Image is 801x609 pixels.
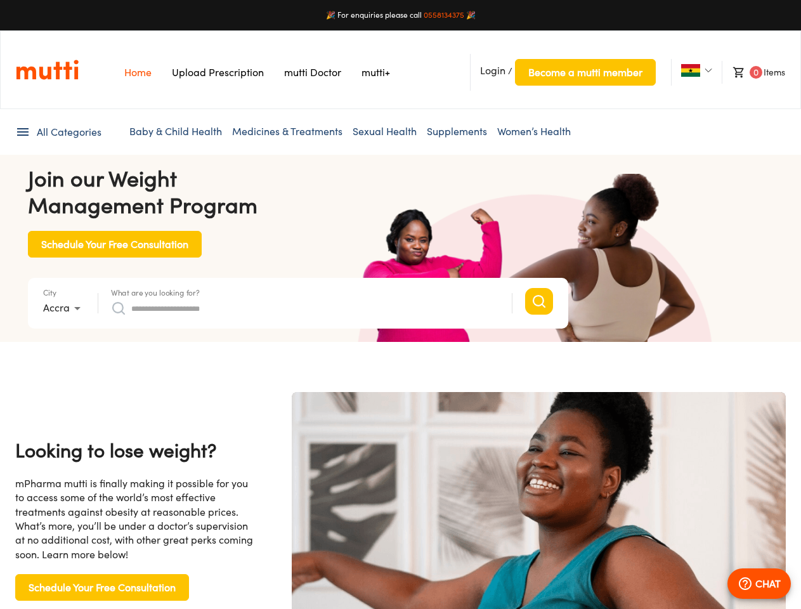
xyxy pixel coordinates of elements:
[755,576,781,591] p: CHAT
[124,66,152,79] a: Navigates to Home Page
[16,59,79,81] img: Logo
[727,568,791,599] button: CHAT
[43,298,85,318] div: Accra
[427,125,487,138] a: Supplements
[528,63,642,81] span: Become a mutti member
[15,476,256,561] div: mPharma mutti is finally making it possible for you to access some of the world’s most effective ...
[722,61,785,84] li: Items
[172,66,264,79] a: Navigates to Prescription Upload Page
[15,580,189,591] a: Schedule Your Free Consultation
[284,66,341,79] a: Navigates to mutti doctor website
[353,125,417,138] a: Sexual Health
[41,235,188,253] span: Schedule Your Free Consultation
[43,289,56,296] label: City
[361,66,390,79] a: Navigates to mutti+ page
[424,10,464,20] a: 0558134375
[497,125,571,138] a: Women’s Health
[111,289,200,296] label: What are you looking for?
[515,59,656,86] button: Become a mutti member
[470,54,656,91] li: /
[705,67,712,74] img: Dropdown
[480,64,505,77] span: Login
[525,288,553,315] button: Search
[28,231,202,258] button: Schedule Your Free Consultation
[28,165,568,218] h4: Join our Weight Management Program
[16,59,79,81] a: Link on the logo navigates to HomePage
[15,574,189,601] button: Schedule Your Free Consultation
[750,66,762,79] span: 0
[28,237,202,248] a: Schedule Your Free Consultation
[37,125,101,140] span: All Categories
[232,125,342,138] a: Medicines & Treatments
[15,437,256,464] h4: Looking to lose weight?
[681,64,700,77] img: Ghana
[29,579,176,596] span: Schedule Your Free Consultation
[129,125,222,138] a: Baby & Child Health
